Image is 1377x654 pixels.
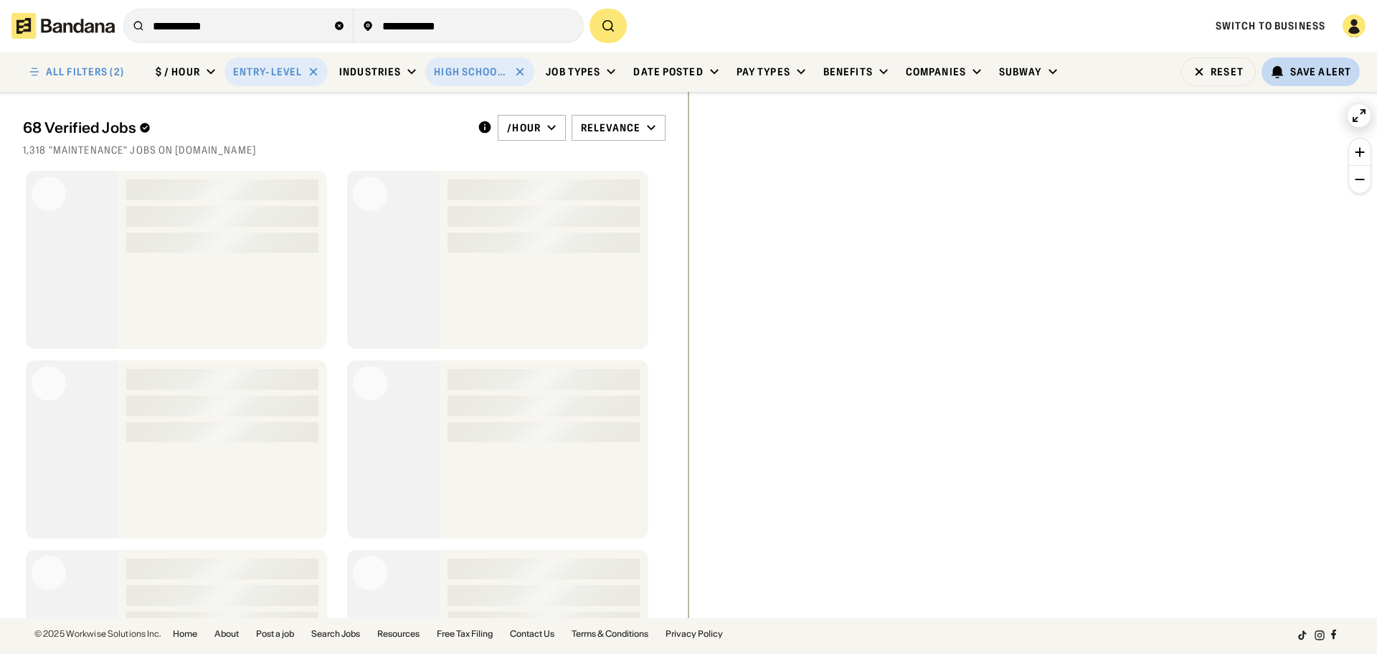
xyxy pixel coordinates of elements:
div: Save Alert [1290,65,1351,78]
div: ALL FILTERS (2) [46,67,124,77]
div: 1,318 "Maintenance" jobs on [DOMAIN_NAME] [23,144,666,157]
a: Privacy Policy [666,630,723,638]
div: $ / hour [156,65,200,78]
a: Home [173,630,197,638]
div: Pay Types [737,65,790,78]
div: Date Posted [633,65,703,78]
div: Benefits [823,65,873,78]
div: /hour [507,121,541,134]
a: Resources [377,630,420,638]
div: Job Types [546,65,600,78]
a: Post a job [256,630,294,638]
img: Bandana logotype [11,13,115,39]
div: High School Diploma or GED [434,65,508,78]
div: Subway [999,65,1042,78]
a: Contact Us [510,630,554,638]
div: 68 Verified Jobs [23,119,466,136]
a: About [214,630,239,638]
a: Terms & Conditions [572,630,648,638]
a: Search Jobs [311,630,360,638]
div: Relevance [581,121,640,134]
div: Companies [906,65,966,78]
div: Entry-Level [233,65,302,78]
div: © 2025 Workwise Solutions Inc. [34,630,161,638]
div: Reset [1211,67,1244,77]
div: Industries [339,65,401,78]
div: grid [23,165,666,620]
a: Switch to Business [1216,19,1325,32]
a: Free Tax Filing [437,630,493,638]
